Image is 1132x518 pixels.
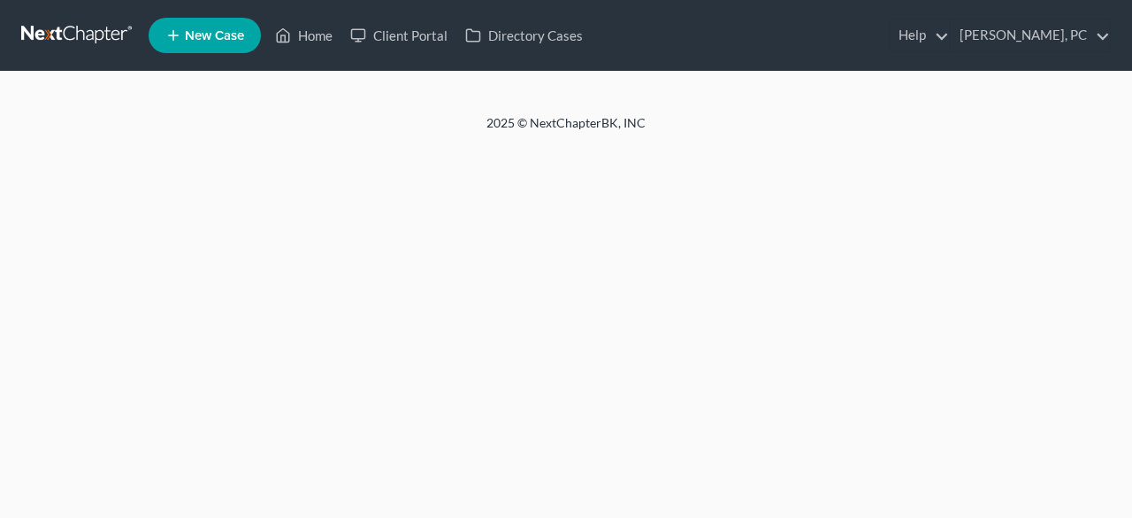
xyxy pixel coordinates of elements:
[951,19,1110,51] a: [PERSON_NAME], PC
[149,18,261,53] new-legal-case-button: New Case
[62,114,1070,146] div: 2025 © NextChapterBK, INC
[266,19,341,51] a: Home
[890,19,949,51] a: Help
[341,19,456,51] a: Client Portal
[456,19,592,51] a: Directory Cases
